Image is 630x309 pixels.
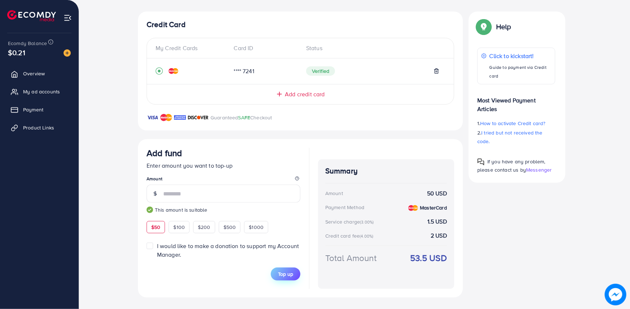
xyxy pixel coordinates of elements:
[169,68,178,74] img: credit
[147,148,182,158] h3: Add fund
[147,206,300,213] small: This amount is suitable
[427,217,447,226] strong: 1.5 USD
[147,207,153,213] img: guide
[477,128,555,146] p: 2.
[223,224,236,231] span: $500
[325,190,343,197] div: Amount
[147,176,300,185] legend: Amount
[5,102,73,117] a: Payment
[408,205,418,211] img: credit
[490,63,551,80] p: Guide to payment via Credit card
[210,113,272,122] p: Guaranteed Checkout
[325,252,377,264] div: Total Amount
[477,158,546,173] span: If you have any problem, please contact us by
[147,113,158,122] img: brand
[7,10,56,21] img: logo
[198,224,210,231] span: $200
[23,106,43,113] span: Payment
[64,14,72,22] img: menu
[271,268,300,281] button: Top up
[238,114,251,121] span: SAFE
[23,124,54,131] span: Product Links
[360,219,374,225] small: (3.00%)
[477,119,555,128] p: 1.
[431,231,447,240] strong: 2 USD
[8,47,25,58] span: $0.21
[156,44,228,52] div: My Credit Cards
[151,224,160,231] span: $50
[5,120,73,135] a: Product Links
[480,120,545,127] span: How to activate Credit card?
[325,218,376,225] div: Service charge
[23,88,60,95] span: My ad accounts
[5,84,73,99] a: My ad accounts
[325,204,364,211] div: Payment Method
[410,252,447,264] strong: 53.5 USD
[360,233,373,239] small: (4.00%)
[173,224,185,231] span: $100
[325,167,447,176] h4: Summary
[420,204,447,211] strong: MasterCard
[477,90,555,113] p: Most Viewed Payment Articles
[188,113,209,122] img: brand
[325,232,376,239] div: Credit card fee
[160,113,172,122] img: brand
[23,70,45,77] span: Overview
[249,224,264,231] span: $1000
[278,270,293,278] span: Top up
[157,242,299,258] span: I would like to make a donation to support my Account Manager.
[300,44,445,52] div: Status
[147,20,454,29] h4: Credit Card
[228,44,301,52] div: Card ID
[477,158,485,165] img: Popup guide
[64,49,71,57] img: image
[5,66,73,81] a: Overview
[174,113,186,122] img: brand
[490,52,551,60] p: Click to kickstart!
[477,129,543,145] span: I tried but not received the code.
[156,67,163,75] svg: record circle
[306,66,335,76] span: Verified
[477,20,490,33] img: Popup guide
[147,161,300,170] p: Enter amount you want to top-up
[526,166,552,173] span: Messenger
[496,22,511,31] p: Help
[285,90,325,98] span: Add credit card
[427,189,447,198] strong: 50 USD
[8,40,47,47] span: Ecomdy Balance
[605,284,626,305] img: image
